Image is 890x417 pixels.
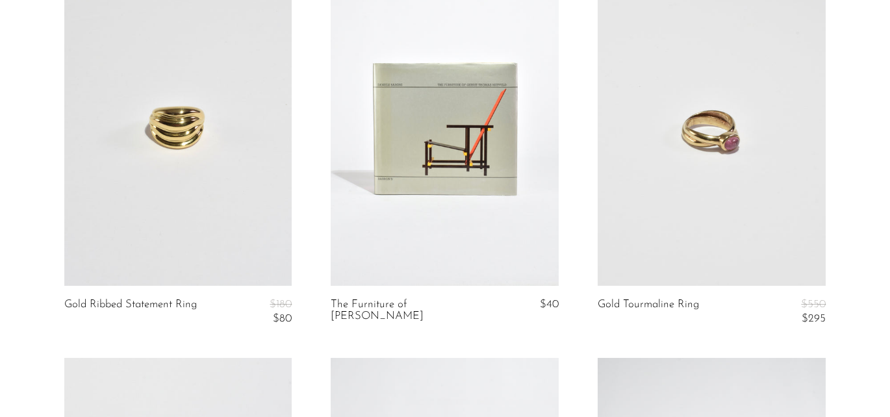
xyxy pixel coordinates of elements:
[598,299,699,325] a: Gold Tourmaline Ring
[64,299,197,325] a: Gold Ribbed Statement Ring
[331,299,483,323] a: The Furniture of [PERSON_NAME]
[273,313,292,324] span: $80
[802,313,826,324] span: $295
[270,299,292,310] span: $180
[540,299,559,310] span: $40
[801,299,826,310] span: $550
